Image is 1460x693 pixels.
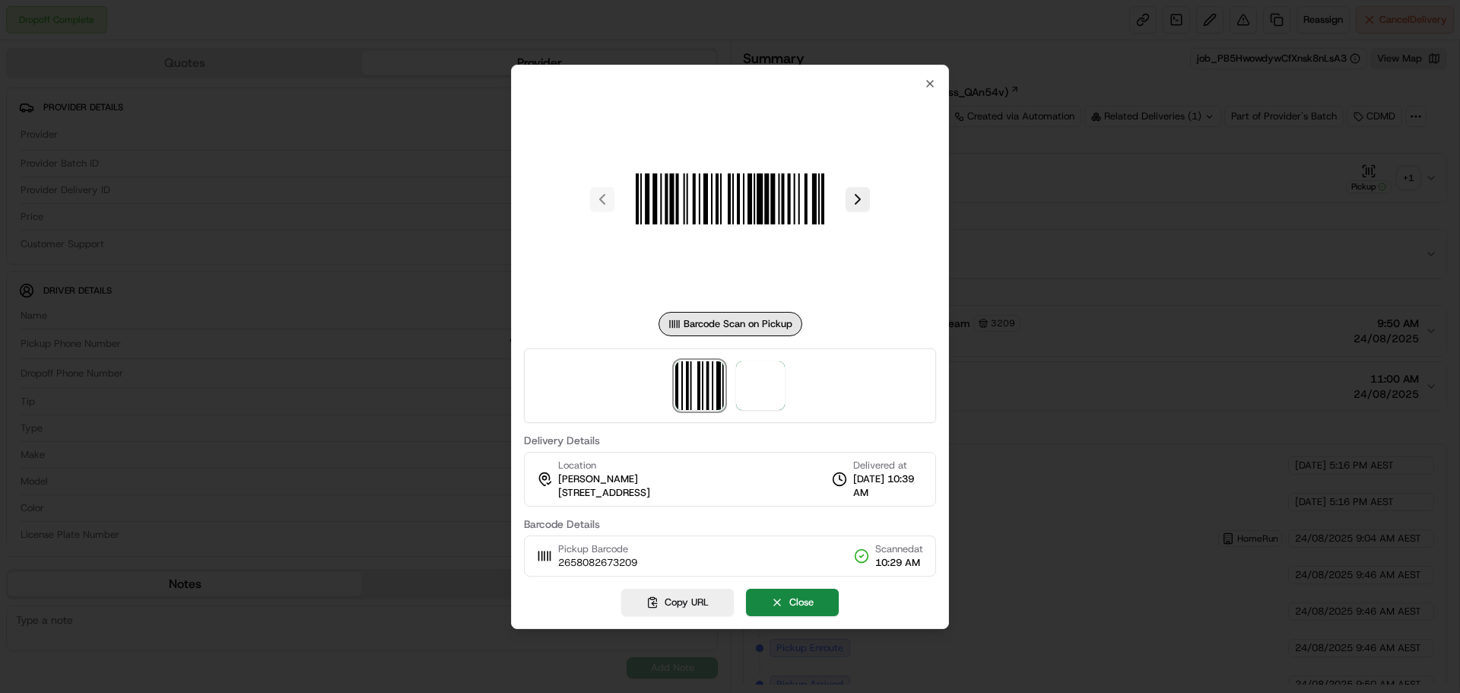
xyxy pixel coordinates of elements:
[853,459,923,472] span: Delivered at
[621,589,734,616] button: Copy URL
[875,556,923,570] span: 10:29 AM
[524,435,936,446] label: Delivery Details
[875,542,923,556] span: Scanned at
[558,472,638,486] span: [PERSON_NAME]
[524,519,936,529] label: Barcode Details
[558,459,596,472] span: Location
[620,90,839,309] img: barcode_scan_on_pickup image
[746,589,839,616] button: Close
[659,312,802,336] div: Barcode Scan on Pickup
[675,361,724,410] img: barcode_scan_on_pickup image
[558,542,637,556] span: Pickup Barcode
[558,486,650,500] span: [STREET_ADDRESS]
[558,556,637,570] span: 2658082673209
[853,472,923,500] span: [DATE] 10:39 AM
